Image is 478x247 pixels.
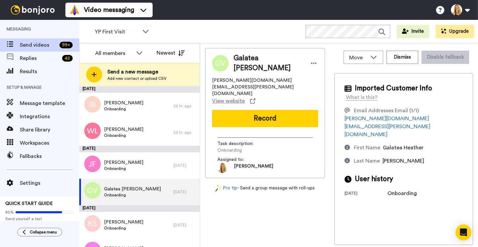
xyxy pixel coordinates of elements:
a: Pro tip [215,185,237,192]
span: Galatea Heather [383,145,423,150]
span: Imported Customer Info [355,83,432,93]
span: View website [212,97,245,105]
span: Video messaging [84,5,134,15]
div: 99 + [59,42,73,48]
div: Email Addresses Email (1/1) [354,107,419,115]
span: Workspaces [20,139,79,147]
img: ks.png [84,215,101,232]
div: [DATE] [79,146,200,152]
div: Open Intercom Messenger [456,224,471,240]
button: Dismiss [386,51,418,64]
img: magic-wand.svg [215,185,221,192]
span: Settings [20,179,79,187]
button: Invite [397,25,429,38]
div: - Send a group message with roll-ups [205,185,325,192]
span: Add new contact or upload CSV [107,76,166,81]
div: 22 hr. ago [173,103,197,109]
img: bj-logo-header-white.svg [8,5,57,15]
div: [DATE] [79,86,200,93]
div: [DATE] [173,222,197,228]
div: [DATE] [79,205,200,212]
span: Onboarding [104,166,143,171]
a: [PERSON_NAME][DOMAIN_NAME][EMAIL_ADDRESS][PERSON_NAME][DOMAIN_NAME] [345,116,430,137]
div: [DATE] [345,191,387,197]
span: Results [20,68,79,75]
button: Upgrade [436,25,474,38]
img: vm-color.svg [69,5,80,15]
span: Onboarding [104,133,143,138]
span: [PERSON_NAME] [104,219,143,225]
span: Send a new message [107,68,166,76]
div: What is this? [346,93,378,101]
span: User history [355,174,393,184]
span: [PERSON_NAME] [104,100,143,106]
div: [DATE] [173,189,197,195]
button: Collapse menu [17,228,62,236]
div: Last Name [354,157,380,165]
span: YP First Visit [95,28,139,36]
a: View website [212,97,255,105]
span: Onboarding [104,106,143,112]
img: gv.png [84,182,101,199]
span: [PERSON_NAME] [383,158,424,164]
span: [PERSON_NAME] [234,163,273,173]
span: [PERSON_NAME][DOMAIN_NAME][EMAIL_ADDRESS][PERSON_NAME][DOMAIN_NAME] [212,77,318,97]
span: [PERSON_NAME] [104,159,143,166]
img: wl.png [84,123,101,139]
span: Galatea [PERSON_NAME] [104,186,161,192]
span: Onboarding [104,225,143,231]
span: 80% [5,210,14,215]
span: [PERSON_NAME] [104,126,143,133]
span: Assigned to: [217,156,264,163]
span: Replies [20,54,59,62]
span: Move [349,54,367,62]
span: Onboarding [104,192,161,198]
img: ib.png [84,96,101,113]
button: Newest [152,46,190,60]
span: Fallbacks [20,152,79,160]
img: jf.png [84,156,101,172]
img: e9036218-48e0-46e7-9ded-2db301f16522-1722357966.jpg [217,163,227,173]
span: QUICK START GUIDE [5,201,53,206]
span: Send videos [20,41,57,49]
span: Galatea [PERSON_NAME] [234,53,303,73]
span: Share library [20,126,79,134]
span: Onboarding [217,147,280,154]
img: Image of Galatea Heather Vana [212,55,229,72]
div: All members [95,49,133,57]
span: Message template [20,99,79,107]
button: Record [212,110,318,127]
div: [DATE] [173,163,197,168]
div: 22 hr. ago [173,130,197,135]
span: Collapse menu [30,229,57,235]
div: Onboarding [387,189,421,197]
span: Task description : [217,140,264,147]
span: Send yourself a test [5,216,74,222]
span: Integrations [20,113,79,121]
div: 42 [62,55,73,62]
button: Disable fallback [422,51,469,64]
div: First Name [354,144,380,152]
